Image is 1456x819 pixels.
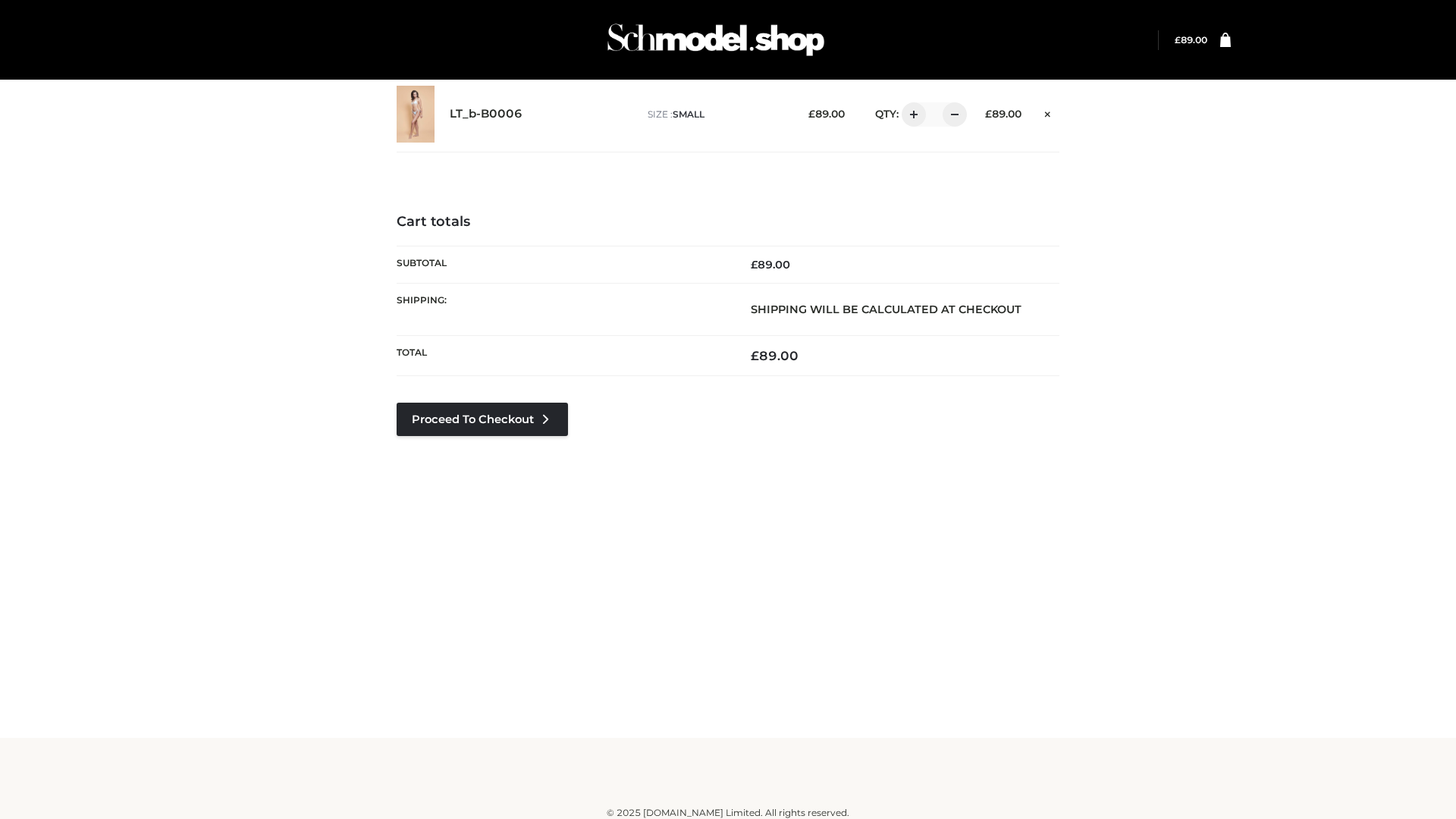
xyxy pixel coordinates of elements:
[808,108,845,120] bdi: 89.00
[1175,34,1181,45] span: £
[985,108,1021,120] bdi: 89.00
[1037,102,1059,122] a: Remove this item
[397,283,728,335] th: Shipping:
[751,258,758,271] span: £
[648,108,785,121] p: size :
[751,258,790,271] bdi: 89.00
[1175,34,1207,45] bdi: 89.00
[673,108,704,120] span: SMALL
[751,348,759,363] span: £
[397,86,435,143] img: LT_b-B0006 - SMALL
[985,108,992,120] span: £
[751,348,799,363] bdi: 89.00
[1175,34,1207,45] a: £89.00
[450,107,522,121] a: LT_b-B0006
[602,10,830,70] img: Schmodel Admin 964
[397,403,568,436] a: Proceed to Checkout
[397,214,1059,231] h4: Cart totals
[808,108,815,120] span: £
[860,102,962,127] div: QTY:
[397,246,728,283] th: Subtotal
[397,336,728,376] th: Total
[751,303,1021,316] strong: Shipping will be calculated at checkout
